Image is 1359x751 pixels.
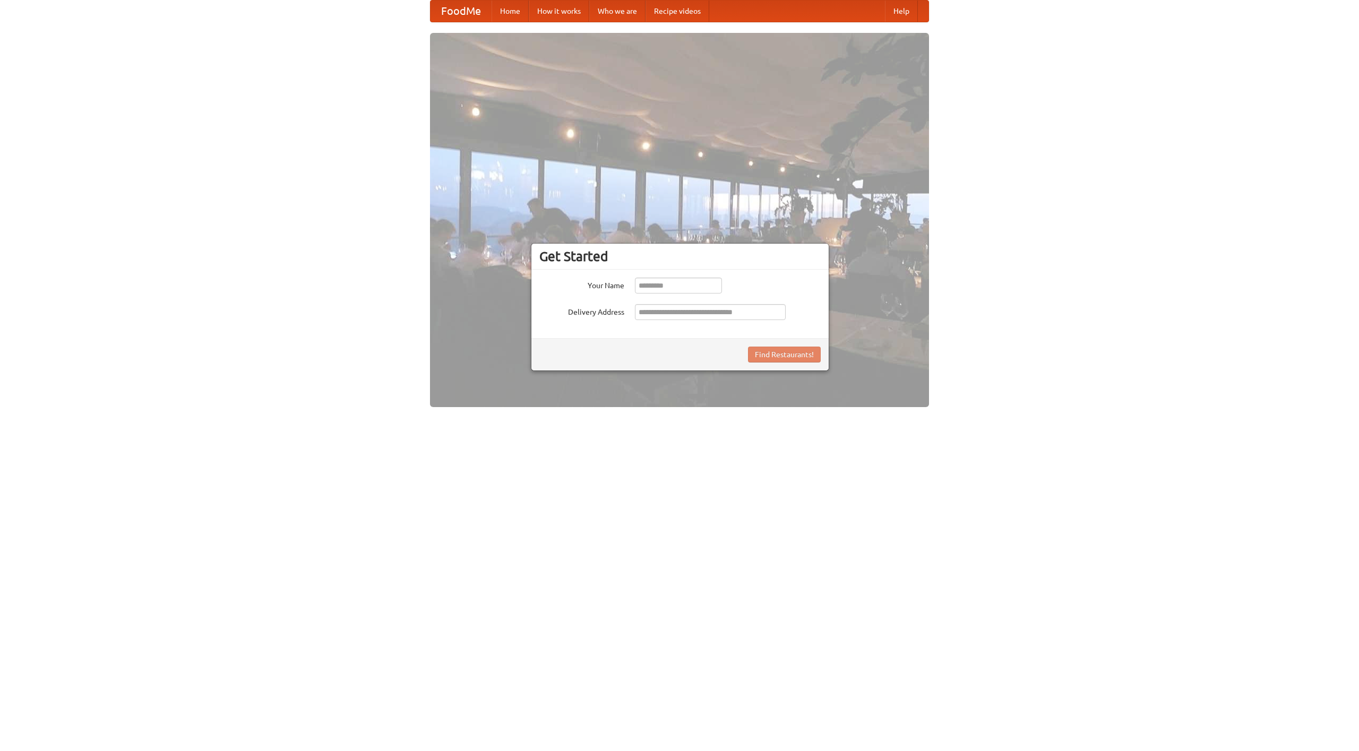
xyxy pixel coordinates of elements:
label: Your Name [539,278,624,291]
a: How it works [529,1,589,22]
a: Recipe videos [646,1,709,22]
a: Who we are [589,1,646,22]
h3: Get Started [539,248,821,264]
button: Find Restaurants! [748,347,821,362]
a: Home [492,1,529,22]
a: FoodMe [431,1,492,22]
label: Delivery Address [539,304,624,317]
a: Help [885,1,918,22]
